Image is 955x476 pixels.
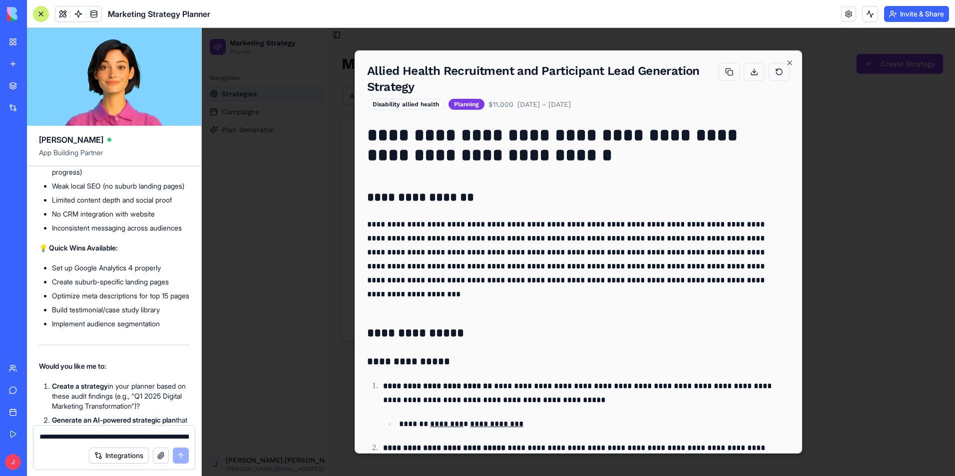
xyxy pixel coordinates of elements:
span: App Building Partner [39,148,189,166]
li: Build testimonial/case study library [52,305,189,315]
div: Disability allied health [165,71,243,82]
span: Marketing Strategy Planner [108,8,210,20]
strong: Create a strategy [52,382,108,390]
li: Missing KPIs and analytics setup (GA4 in progress) [52,157,189,177]
li: Optimize meta descriptions for top 15 pages [52,291,189,301]
button: Invite & Share [884,6,949,22]
div: Planning [247,71,283,82]
img: logo [7,7,69,21]
li: Create suburb-specific landing pages [52,277,189,287]
li: Implement audience segmentation [52,319,189,329]
span: J [5,454,21,470]
span: [DATE] - [DATE] [316,71,369,81]
li: Limited content depth and social proof [52,195,189,205]
p: that addresses the gaps identified in your audit? [52,415,189,435]
li: No CRM integration with website [52,209,189,219]
li: Weak local SEO (no suburb landing pages) [52,181,189,191]
strong: 💡 Quick Wins Available: [39,243,118,252]
button: Integrations [89,448,149,464]
strong: Generate an AI-powered strategic plan [52,416,176,424]
li: Set up Google Analytics 4 properly [52,263,189,273]
li: Inconsistent messaging across audiences [52,223,189,233]
span: [PERSON_NAME] [39,134,103,146]
h2: Allied Health Recruitment and Participant Lead Generation Strategy [165,35,517,67]
p: in your planner based on these audit findings (e.g., "Q1 2025 Digital Marketing Transformation")? [52,381,189,411]
span: $11,000 [287,71,312,81]
strong: Would you like me to: [39,362,106,370]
